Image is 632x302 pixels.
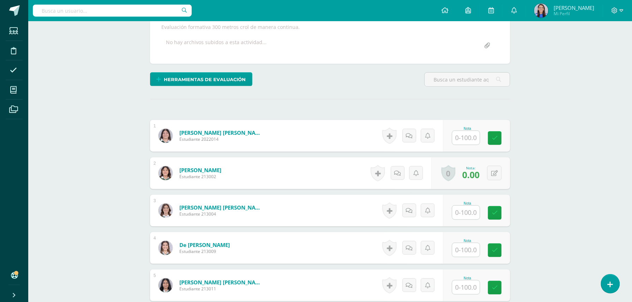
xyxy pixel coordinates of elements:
a: [PERSON_NAME] [PERSON_NAME] [179,204,264,211]
input: 0-100.0 [452,243,480,257]
span: 0.00 [462,169,479,181]
img: 2f7ce9dcb46612078bcdbaa73c8b590e.png [159,166,173,180]
div: Nota [452,276,483,280]
a: de [PERSON_NAME] [179,241,230,248]
a: [PERSON_NAME] [PERSON_NAME] [179,129,264,136]
span: Estudiante 213004 [179,211,264,217]
div: Nota [452,127,483,131]
a: [PERSON_NAME] [179,167,221,174]
span: [PERSON_NAME] [554,4,594,11]
span: Estudiante 2022014 [179,136,264,142]
span: Herramientas de evaluación [164,73,246,86]
a: [PERSON_NAME] [PERSON_NAME] [179,279,264,286]
span: Mi Perfil [554,11,594,17]
input: Busca un estudiante aquí... [425,73,510,86]
div: Evaluación formativa 300 metros crol de manera continua. [159,24,502,30]
input: 0-100.0 [452,131,480,145]
a: 0 [441,165,455,181]
img: eddf89ebadc6679d483ac819ce68e6c4.png [159,129,173,143]
span: Estudiante 213009 [179,248,230,254]
span: Estudiante 213011 [179,286,264,292]
img: dccdceae497675274d59cadeff01fa7f.png [159,204,173,218]
img: ce4f15759383523c6362ed3abaa7df91.png [159,278,173,292]
div: Nota [452,239,483,243]
input: Busca un usuario... [33,5,192,17]
input: 0-100.0 [452,206,480,219]
div: No hay archivos subidos a esta actividad... [166,39,267,53]
img: b0ec1a1f2f20d83fce6183ecadb61fc2.png [159,241,173,255]
div: Nota [452,201,483,205]
span: Estudiante 213002 [179,174,221,180]
div: Nota: [462,165,479,170]
img: 3d70f17ef4b2b623f96d6e7588ec7881.png [534,4,548,18]
input: 0-100.0 [452,280,480,294]
a: Herramientas de evaluación [150,72,252,86]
